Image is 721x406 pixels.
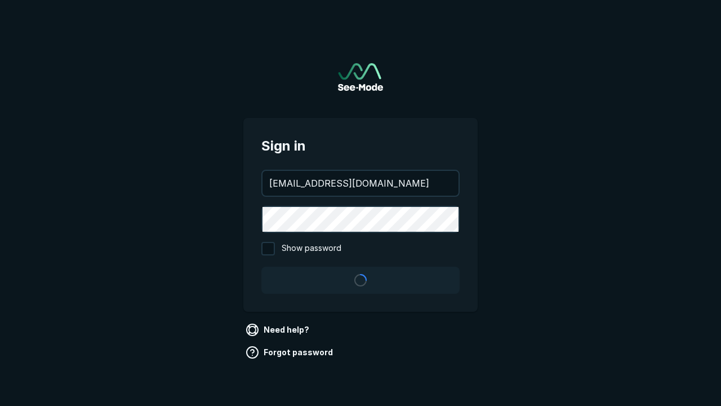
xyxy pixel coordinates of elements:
a: Need help? [243,321,314,339]
a: Forgot password [243,343,337,361]
a: Go to sign in [338,63,383,91]
span: Show password [282,242,341,255]
input: your@email.com [262,171,459,196]
img: See-Mode Logo [338,63,383,91]
span: Sign in [261,136,460,156]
